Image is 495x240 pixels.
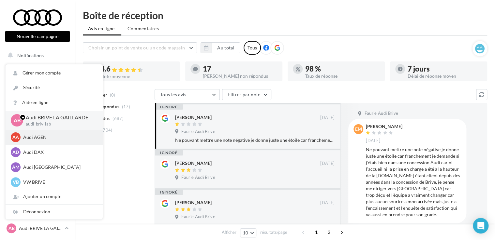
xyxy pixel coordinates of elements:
button: Nouvelle campagne [5,31,70,42]
div: [PERSON_NAME] non répondus [203,74,277,78]
a: Sécurité [6,80,103,95]
span: [DATE] [366,138,380,144]
a: Aide en ligne [6,95,103,110]
span: (0) [110,92,115,98]
span: [DATE] [320,200,335,206]
div: Ajouter un compte [6,189,103,204]
div: Taux de réponse [305,74,380,78]
span: AD [12,149,19,155]
div: Déconnexion [6,205,103,219]
span: 10 [243,230,248,235]
span: Faurie Audi Brive [364,111,398,116]
div: Open Intercom Messenger [473,218,488,233]
div: 17 [203,65,277,73]
p: Audi BRIVE LA GAILLARDE [26,114,92,121]
span: AB [8,225,15,232]
div: [PERSON_NAME] [175,114,212,121]
button: Notifications [4,49,68,62]
div: Ne pouvant mettre une note négative je donne juste une étoile car franchement je demande si j’éta... [366,146,461,218]
button: Tous les avis [155,89,220,100]
div: ignoré [155,150,183,155]
span: résultats/page [260,229,287,235]
span: Commentaires [127,25,159,32]
p: Audi [GEOGRAPHIC_DATA] [23,164,95,170]
span: Faurie Audi Brive [181,214,215,220]
div: Boîte de réception [83,10,487,20]
a: Opérations [4,65,71,79]
span: Choisir un point de vente ou un code magasin [88,45,185,50]
button: Au total [201,42,240,53]
span: Tous les avis [160,92,187,97]
div: Tous [244,41,261,55]
p: audi-briv-lab [26,121,92,127]
span: (687) [112,116,124,121]
span: VB [13,179,19,185]
a: AB Audi BRIVE LA GAILLARDE [5,222,70,234]
p: Audi DAX [23,149,95,155]
p: VW BRIVE [23,179,95,185]
p: Audi AGEN [23,134,95,140]
a: Boîte de réception [4,81,71,95]
button: Au total [212,42,240,53]
div: Ne pouvant mettre une note négative je donne juste une étoile car franchement je demande si j’éta... [175,137,335,143]
p: Audi BRIVE LA GAILLARDE [19,225,62,232]
a: Médiathèque [4,130,71,144]
span: AM [12,164,20,170]
button: Filtrer par note [222,89,271,100]
span: [DATE] [320,115,335,121]
span: [DATE] [320,161,335,167]
div: Délai de réponse moyen [408,74,482,78]
span: Faurie Audi Brive [181,129,215,135]
a: Visibilité en ligne [4,98,71,112]
div: 4.6 [100,65,175,73]
a: Campagnes [4,114,71,128]
div: [PERSON_NAME] [366,124,402,129]
div: 98 % [305,65,380,73]
div: ignoré [155,104,183,110]
span: Notifications [17,53,44,58]
span: 1 [311,227,322,237]
span: (704) [101,127,112,133]
div: ignoré [155,190,183,195]
span: AB [14,117,21,124]
span: AA [12,134,19,140]
div: Note moyenne [100,74,175,79]
span: 2 [324,227,334,237]
div: [PERSON_NAME] [175,160,212,167]
span: em [355,126,362,132]
div: [PERSON_NAME] [175,199,212,206]
a: PLV et print personnalisable [4,146,71,166]
a: Gérer mon compte [6,66,103,80]
div: 7 jours [408,65,482,73]
span: Faurie Audi Brive [181,175,215,180]
span: Afficher [222,229,236,235]
button: Choisir un point de vente ou un code magasin [83,42,197,53]
button: 10 [240,228,257,237]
